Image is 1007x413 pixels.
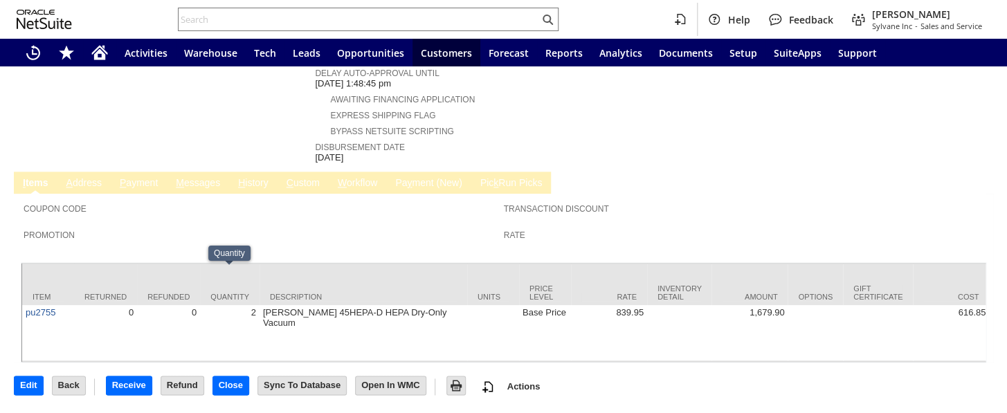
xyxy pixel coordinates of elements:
[176,177,184,188] span: M
[338,177,347,188] span: W
[504,230,525,240] a: Rate
[116,39,176,66] a: Activities
[235,177,272,190] a: History
[657,284,702,301] div: Inventory Detail
[179,11,539,28] input: Search
[24,204,87,214] a: Coupon Code
[254,46,276,59] span: Tech
[838,46,877,59] span: Support
[913,305,989,361] td: 616.85
[270,293,457,301] div: Description
[19,177,52,190] a: Items
[184,46,237,59] span: Warehouse
[489,46,529,59] span: Forecast
[17,10,72,29] svg: logo
[315,68,439,78] a: Delay Auto-Approval Until
[853,284,902,301] div: Gift Certificate
[315,143,405,152] a: Disbursement Date
[116,177,161,190] a: Payment
[315,78,391,89] span: [DATE] 1:48:45 pm
[392,177,465,190] a: Payment (New)
[356,376,426,394] input: Open In WMC
[66,177,73,188] span: A
[58,44,75,61] svg: Shortcuts
[774,46,822,59] span: SuiteApps
[651,39,721,66] a: Documents
[581,293,637,301] div: Rate
[330,95,475,104] a: Awaiting Financing Application
[172,177,224,190] a: Messages
[920,21,982,31] span: Sales and Service
[25,44,42,61] svg: Recent Records
[407,177,412,188] span: y
[161,376,203,394] input: Refund
[480,378,496,395] img: add-record.svg
[260,305,467,361] td: [PERSON_NAME] 45HEPA-D HEPA Dry-Only Vacuum
[798,293,833,301] div: Options
[872,8,982,21] span: [PERSON_NAME]
[26,307,55,318] a: pu2755
[214,248,245,258] div: Quantity
[421,46,472,59] span: Customers
[872,21,912,31] span: Sylvane Inc
[176,39,246,66] a: Warehouse
[53,376,85,394] input: Back
[539,11,556,28] svg: Search
[493,177,498,188] span: k
[24,230,75,240] a: Promotion
[659,46,713,59] span: Documents
[721,39,765,66] a: Setup
[246,39,284,66] a: Tech
[329,39,412,66] a: Opportunities
[210,293,249,301] div: Quantity
[529,284,561,301] div: Price Level
[315,152,343,163] span: [DATE]
[33,293,64,301] div: Item
[91,44,108,61] svg: Home
[147,293,190,301] div: Refunded
[830,39,885,66] a: Support
[284,39,329,66] a: Leads
[17,39,50,66] a: Recent Records
[283,177,323,190] a: Custom
[15,376,43,394] input: Edit
[537,39,591,66] a: Reports
[23,177,26,188] span: I
[711,305,788,361] td: 1,679.90
[120,177,126,188] span: P
[137,305,200,361] td: 0
[478,293,509,301] div: Units
[337,46,404,59] span: Opportunities
[765,39,830,66] a: SuiteApps
[504,204,609,214] a: Transaction Discount
[448,377,464,394] img: Print
[477,177,545,190] a: PickRun Picks
[107,376,152,394] input: Receive
[968,174,985,191] a: Unrolled view on
[729,46,757,59] span: Setup
[591,39,651,66] a: Analytics
[519,305,571,361] td: Base Price
[50,39,83,66] div: Shortcuts
[789,13,833,26] span: Feedback
[200,305,260,361] td: 2
[722,293,777,301] div: Amount
[571,305,647,361] td: 839.95
[599,46,642,59] span: Analytics
[74,305,137,361] td: 0
[334,177,381,190] a: Workflow
[330,111,435,120] a: Express Shipping Flag
[502,381,546,392] a: Actions
[293,46,320,59] span: Leads
[125,46,167,59] span: Activities
[447,376,465,394] input: Print
[923,293,979,301] div: Cost
[545,46,583,59] span: Reports
[915,21,918,31] span: -
[258,376,346,394] input: Sync To Database
[412,39,480,66] a: Customers
[728,13,750,26] span: Help
[83,39,116,66] a: Home
[287,177,293,188] span: C
[480,39,537,66] a: Forecast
